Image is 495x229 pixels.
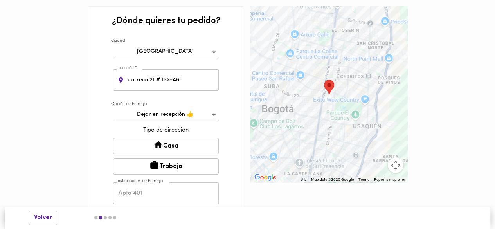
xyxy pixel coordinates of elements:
[374,177,405,182] a: Report a map error
[450,184,487,221] iframe: Messagebird Livechat Widget
[311,177,353,182] span: Map data ©2025 Google
[324,80,334,94] div: Tu dirección
[388,157,403,173] button: Map camera controls
[111,101,147,107] label: Opción de Entrega
[113,46,219,58] div: [GEOGRAPHIC_DATA]
[301,177,306,182] button: Keyboard shortcuts
[113,109,219,121] div: Dejar en recepción 👍
[29,211,57,225] button: Volver
[113,182,219,204] input: Apto 401
[113,158,219,175] button: Trabajo
[34,214,52,222] span: Volver
[358,177,369,182] a: Terms
[113,138,219,154] button: Casa
[111,38,125,44] label: Ciudad
[252,172,278,182] a: Open this area in Google Maps (opens a new window)
[252,172,278,182] img: Google
[112,16,220,26] h2: ¿Dónde quieres tu pedido?
[126,69,219,91] input: Calle 92 # 16-11
[113,126,219,134] p: Tipo de direccion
